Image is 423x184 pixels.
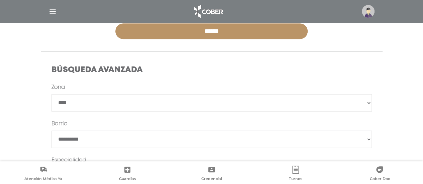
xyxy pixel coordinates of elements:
label: Zona [51,83,65,91]
img: Cober_menu-lines-white.svg [48,7,57,16]
span: Turnos [289,176,302,182]
a: Credencial [170,166,253,183]
a: Turnos [253,166,337,183]
img: profile-placeholder.svg [362,5,375,18]
a: Atención Médica Ya [1,166,85,183]
label: Especialidad [51,156,86,164]
span: Credencial [201,176,222,182]
span: Atención Médica Ya [24,176,62,182]
a: Guardias [85,166,169,183]
h4: Búsqueda Avanzada [51,65,372,75]
img: logo_cober_home-white.png [191,3,226,19]
label: Barrio [51,120,68,128]
a: Cober Doc [338,166,422,183]
span: Cober Doc [369,176,390,182]
span: Guardias [119,176,136,182]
